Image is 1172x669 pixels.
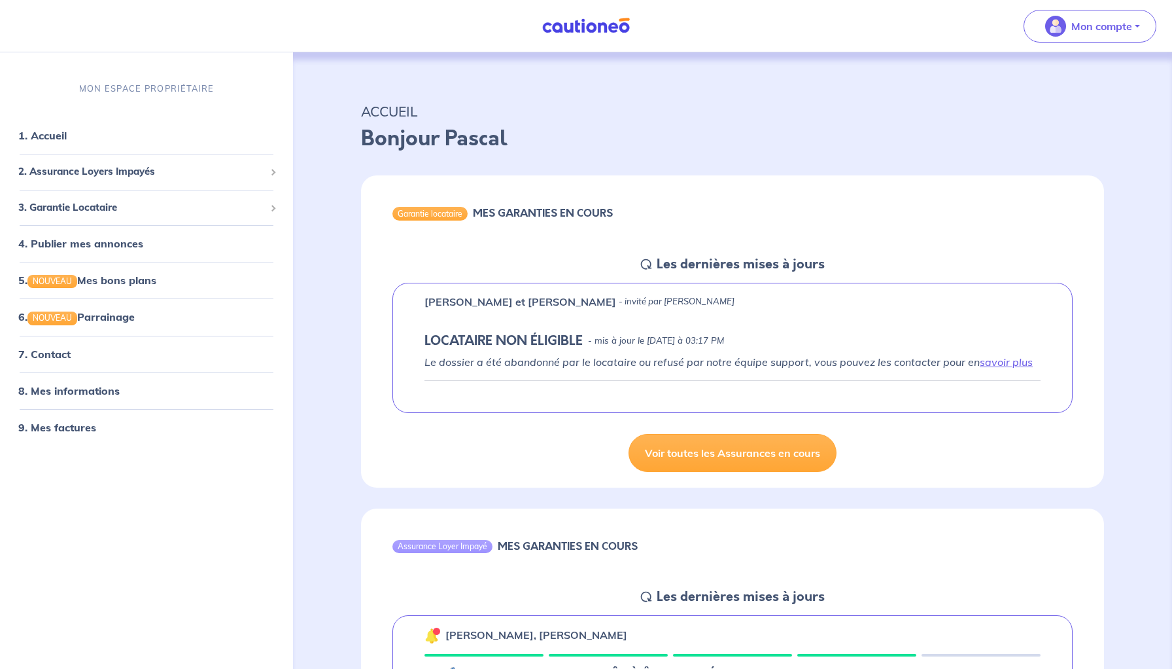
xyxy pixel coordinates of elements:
[1071,18,1132,34] p: Mon compte
[619,295,734,308] p: - invité par [PERSON_NAME]
[392,207,468,220] div: Garantie locataire
[1024,10,1156,43] button: illu_account_valid_menu.svgMon compte
[5,122,288,149] div: 1. Accueil
[424,333,583,349] h5: LOCATAIRE NON ÉLIGIBLE
[5,159,288,185] div: 2. Assurance Loyers Impayés
[424,355,1033,369] em: Le dossier a été abandonné par le locataire ou refusé par notre équipe support, vous pouvez les c...
[588,334,724,348] p: - mis à jour le [DATE] à 03:17 PM
[537,18,635,34] img: Cautioneo
[445,627,627,643] p: [PERSON_NAME], [PERSON_NAME]
[5,378,288,404] div: 8. Mes informations
[18,348,71,361] a: 7. Contact
[629,434,836,472] a: Voir toutes les Assurances en cours
[424,333,1041,349] div: state: ARCHIVED, Context: IN-LANDLORD,IN-LANDLORD-NO-CERTIFICATE
[361,99,1104,123] p: ACCUEIL
[18,421,96,434] a: 9. Mes factures
[18,200,265,215] span: 3. Garantie Locataire
[5,195,288,221] div: 3. Garantie Locataire
[473,207,613,219] h6: MES GARANTIES EN COURS
[657,257,825,272] h5: Les dernières mises à jours
[18,129,67,142] a: 1. Accueil
[424,628,440,643] img: 🔔
[79,82,214,95] p: MON ESPACE PROPRIÉTAIRE
[980,355,1033,369] a: savoir plus
[5,304,288,331] div: 6.NOUVEAUParrainage
[5,414,288,441] div: 9. Mes factures
[498,540,638,552] h6: MES GARANTIES EN COURS
[18,274,156,287] a: 5.NOUVEAUMes bons plans
[1045,16,1066,37] img: illu_account_valid_menu.svg
[18,311,135,324] a: 6.NOUVEAUParrainage
[18,237,143,250] a: 4. Publier mes annonces
[392,540,492,553] div: Assurance Loyer Impayé
[5,267,288,293] div: 5.NOUVEAUMes bons plans
[18,164,265,179] span: 2. Assurance Loyers Impayés
[361,123,1104,154] p: Bonjour Pascal
[5,341,288,367] div: 7. Contact
[424,294,616,310] p: [PERSON_NAME] et [PERSON_NAME]
[5,230,288,257] div: 4. Publier mes annonces
[657,589,825,605] h5: Les dernières mises à jours
[18,384,120,397] a: 8. Mes informations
